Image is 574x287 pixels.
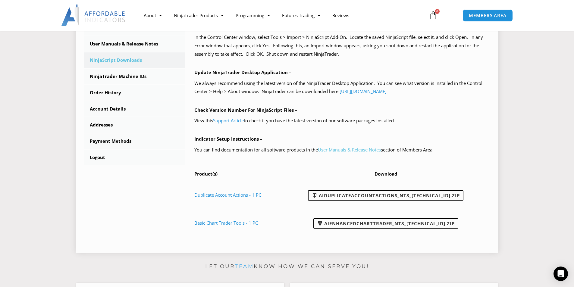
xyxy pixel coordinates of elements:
[194,69,291,75] b: Update NinjaTrader Desktop Application –
[340,88,387,94] a: [URL][DOMAIN_NAME]
[84,69,186,84] a: NinjaTrader Machine IDs
[84,85,186,101] a: Order History
[463,9,513,22] a: MEMBERS AREA
[84,20,186,165] nav: Account pages
[308,190,463,201] a: AIDuplicateAccountActions_NT8_[TECHNICAL_ID].zip
[230,8,276,22] a: Programming
[84,52,186,68] a: NinjaScript Downloads
[168,8,230,22] a: NinjaTrader Products
[235,263,254,269] a: team
[326,8,355,22] a: Reviews
[375,171,397,177] span: Download
[435,9,440,14] span: 0
[84,133,186,149] a: Payment Methods
[84,36,186,52] a: User Manuals & Release Notes
[194,33,491,58] p: In the Control Center window, select Tools > Import > NinjaScript Add-On. Locate the saved NinjaS...
[194,146,491,154] p: You can find documentation for all software products in the section of Members Area.
[76,262,498,271] p: Let our know how we can serve you!
[194,220,258,226] a: Basic Chart Trader Tools - 1 PC
[61,5,126,26] img: LogoAI | Affordable Indicators – NinjaTrader
[554,267,568,281] div: Open Intercom Messenger
[138,8,168,22] a: About
[194,171,218,177] span: Product(s)
[194,136,262,142] b: Indicator Setup Instructions –
[318,147,381,153] a: User Manuals & Release Notes
[84,117,186,133] a: Addresses
[313,218,458,229] a: AIEnhancedChartTrader_NT8_[TECHNICAL_ID].zip
[194,192,261,198] a: Duplicate Account Actions - 1 PC
[469,13,507,18] span: MEMBERS AREA
[194,107,297,113] b: Check Version Number For NinjaScript Files –
[138,8,422,22] nav: Menu
[84,150,186,165] a: Logout
[84,101,186,117] a: Account Details
[213,117,244,123] a: Support Article
[194,117,491,125] p: View this to check if you have the latest version of our software packages installed.
[276,8,326,22] a: Futures Trading
[420,7,447,24] a: 0
[194,79,491,96] p: We always recommend using the latest version of the NinjaTrader Desktop Application. You can see ...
